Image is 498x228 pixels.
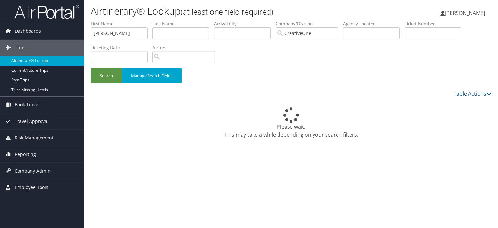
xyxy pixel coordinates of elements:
[91,20,152,27] label: First Name
[152,44,220,51] label: Airline
[15,113,49,129] span: Travel Approval
[445,9,485,17] span: [PERSON_NAME]
[343,20,405,27] label: Agency Locator
[91,4,358,18] h1: Airtinerary® Lookup
[15,23,41,39] span: Dashboards
[181,6,273,17] small: (at least one field required)
[15,97,40,113] span: Book Travel
[91,107,492,138] div: Please wait. This may take a while depending on your search filters.
[15,130,53,146] span: Risk Management
[15,179,48,196] span: Employee Tools
[214,20,276,27] label: Arrival City
[15,40,26,56] span: Trips
[405,20,466,27] label: Ticket Number
[440,3,492,23] a: [PERSON_NAME]
[15,163,51,179] span: Company Admin
[91,44,152,51] label: Ticketing Date
[14,4,79,19] img: airportal-logo.png
[91,68,122,83] button: Search
[276,20,343,27] label: Company/Division
[454,90,492,97] a: Table Actions
[152,20,214,27] label: Last Name
[122,68,182,83] button: Manage Search Fields
[15,146,36,162] span: Reporting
